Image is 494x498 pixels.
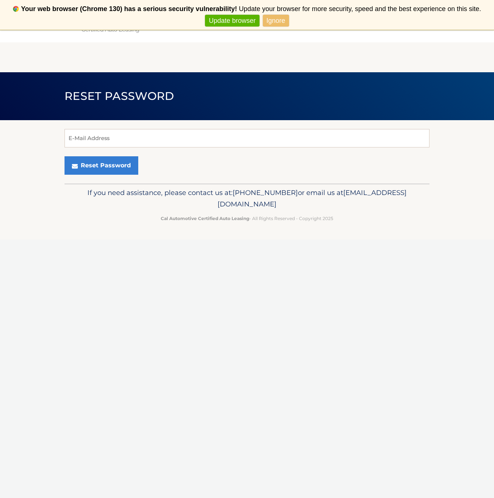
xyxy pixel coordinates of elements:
input: E-Mail Address [65,129,429,147]
b: Your web browser (Chrome 130) has a serious security vulnerability! [21,5,237,13]
strong: Cal Automotive Certified Auto Leasing [161,216,249,221]
a: Ignore [263,15,289,27]
span: Update your browser for more security, speed and the best experience on this site. [239,5,481,13]
span: Reset Password [65,89,174,103]
p: - All Rights Reserved - Copyright 2025 [69,215,425,222]
span: [PHONE_NUMBER] [233,188,298,197]
button: Reset Password [65,156,138,175]
p: If you need assistance, please contact us at: or email us at [69,187,425,210]
a: Update browser [205,15,259,27]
